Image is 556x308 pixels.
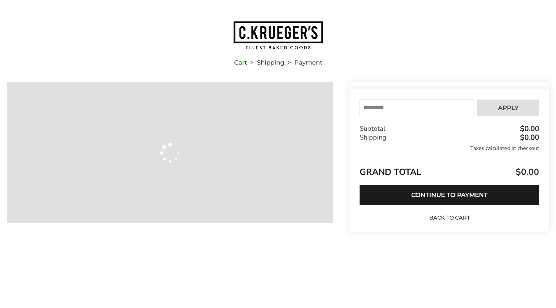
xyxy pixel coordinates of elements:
[360,124,539,133] div: Subtotal
[360,145,539,152] div: Taxes calculated at checkout
[518,134,539,141] div: $0.00
[498,105,519,111] span: Apply
[514,166,539,178] span: $0.00
[294,60,322,65] span: Payment
[477,100,539,116] button: Apply
[518,125,539,132] div: $0.00
[360,133,539,142] div: Shipping
[360,158,539,180] div: GRAND TOTAL
[7,21,549,50] a: Go to home page
[426,214,473,222] a: Back to Cart
[360,185,539,205] button: Continue to Payment
[234,60,247,65] a: Cart
[247,60,284,65] li: Shipping
[233,21,324,50] img: C.KRUEGER'S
